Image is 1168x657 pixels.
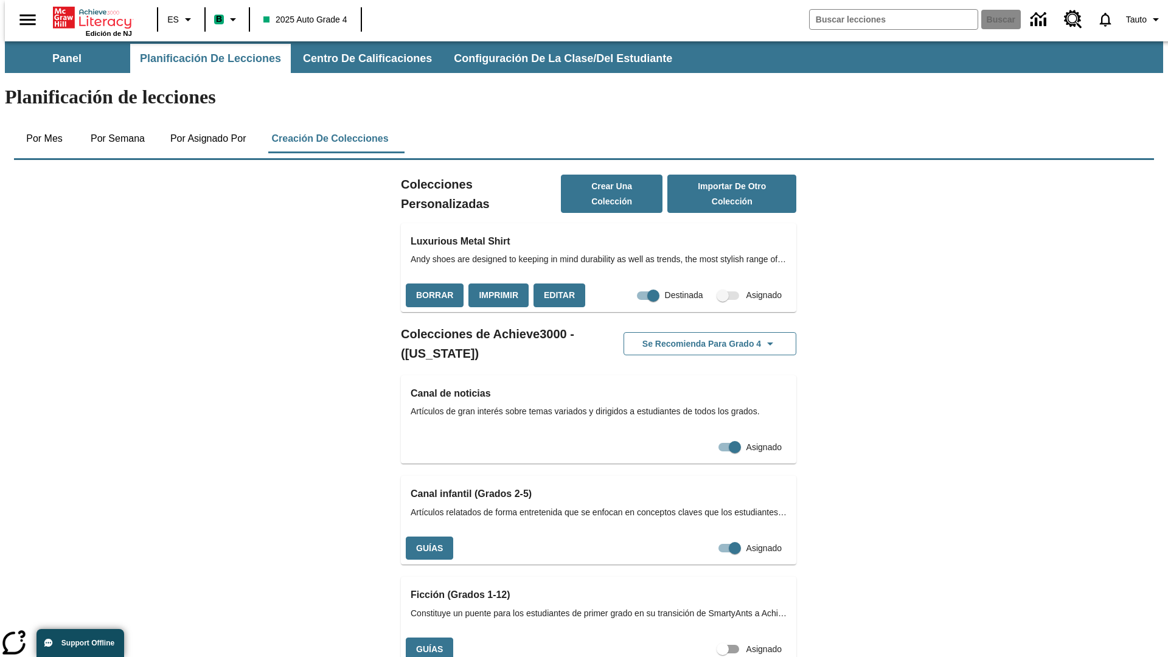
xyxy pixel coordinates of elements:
h2: Colecciones Personalizadas [401,175,561,214]
button: Creación de colecciones [262,124,398,153]
h3: Canal de noticias [411,385,787,402]
button: Se recomienda para Grado 4 [624,332,796,356]
button: Editar [534,283,585,307]
span: ES [167,13,179,26]
button: Lenguaje: ES, Selecciona un idioma [162,9,201,30]
button: Abrir el menú lateral [10,2,46,38]
button: Por semana [81,124,155,153]
button: Centro de calificaciones [293,44,442,73]
button: Crear una colección [561,175,663,213]
span: 2025 Auto Grade 4 [263,13,347,26]
button: Support Offline [36,629,124,657]
span: Artículos relatados de forma entretenida que se enfocan en conceptos claves que los estudiantes a... [411,506,787,519]
span: Asignado [746,542,782,555]
button: Guías [406,537,453,560]
h3: Luxurious Metal Shirt [411,233,787,250]
span: Constituye un puente para los estudiantes de primer grado en su transición de SmartyAnts a Achiev... [411,607,787,620]
button: Importar de otro Colección [667,175,796,213]
span: Destinada [665,289,703,302]
button: Borrar [406,283,464,307]
input: Buscar campo [810,10,978,29]
button: Por asignado por [161,124,256,153]
span: Artículos de gran interés sobre temas variados y dirigidos a estudiantes de todos los grados. [411,405,787,418]
a: Notificaciones [1090,4,1121,35]
div: Portada [53,4,132,37]
span: Edición de NJ [86,30,132,37]
h2: Colecciones de Achieve3000 - ([US_STATE]) [401,324,599,363]
h1: Planificación de lecciones [5,86,1163,108]
span: B [216,12,222,27]
button: Configuración de la clase/del estudiante [444,44,682,73]
span: Asignado [746,643,782,656]
button: Por mes [14,124,75,153]
span: Tauto [1126,13,1147,26]
div: Subbarra de navegación [5,41,1163,73]
span: Andy shoes are designed to keeping in mind durability as well as trends, the most stylish range o... [411,253,787,266]
span: Asignado [746,289,782,302]
h3: Canal infantil (Grados 2-5) [411,485,787,502]
span: Support Offline [61,639,114,647]
span: Asignado [746,441,782,454]
a: Centro de recursos, Se abrirá en una pestaña nueva. [1057,3,1090,36]
button: Perfil/Configuración [1121,9,1168,30]
button: Planificación de lecciones [130,44,291,73]
a: Portada [53,5,132,30]
a: Centro de información [1023,3,1057,36]
button: Boost El color de la clase es verde menta. Cambiar el color de la clase. [209,9,245,30]
div: Subbarra de navegación [5,44,683,73]
button: Imprimir, Se abrirá en una ventana nueva [468,283,529,307]
h3: Ficción (Grados 1-12) [411,586,787,603]
button: Panel [6,44,128,73]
